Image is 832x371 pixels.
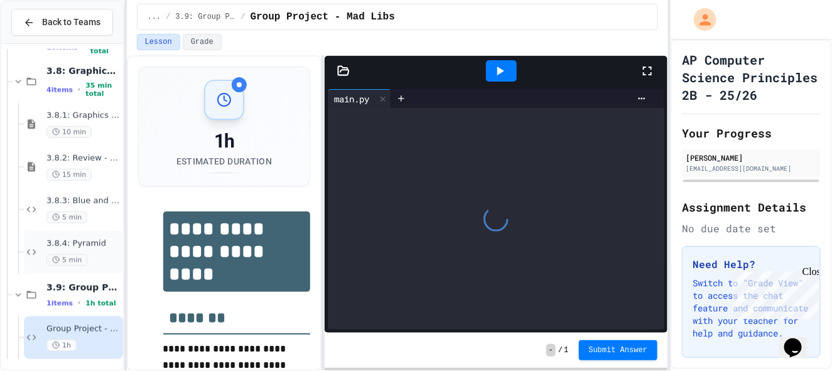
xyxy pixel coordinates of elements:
[46,169,92,181] span: 15 min
[779,321,819,358] iframe: chat widget
[589,345,648,355] span: Submit Answer
[682,198,821,216] h2: Assignment Details
[5,5,87,80] div: Chat with us now!Close
[693,257,810,272] h3: Need Help?
[46,110,121,121] span: 3.8.1: Graphics in Python
[46,324,121,335] span: Group Project - Mad Libs
[166,12,170,22] span: /
[558,345,563,355] span: /
[176,130,272,153] div: 1h
[46,126,92,138] span: 10 min
[46,212,87,223] span: 5 min
[176,155,272,168] div: Estimated Duration
[686,164,817,173] div: [EMAIL_ADDRESS][DOMAIN_NAME]
[46,239,121,249] span: 3.8.4: Pyramid
[564,345,568,355] span: 1
[328,89,391,108] div: main.py
[46,153,121,164] span: 3.8.2: Review - Graphics in Python
[681,5,720,34] div: My Account
[682,221,821,236] div: No due date set
[686,152,817,163] div: [PERSON_NAME]
[693,277,810,340] p: Switch to "Grade View" to access the chat feature and communicate with your teacher for help and ...
[46,196,121,207] span: 3.8.3: Blue and Red
[728,266,819,320] iframe: chat widget
[46,340,77,352] span: 1h
[46,299,73,308] span: 1 items
[183,34,222,50] button: Grade
[46,282,121,293] span: 3.9: Group Project - Mad Libs
[579,340,658,360] button: Submit Answer
[85,82,120,98] span: 35 min total
[148,12,161,22] span: ...
[682,124,821,142] h2: Your Progress
[46,86,73,94] span: 4 items
[251,9,395,24] span: Group Project - Mad Libs
[42,16,100,29] span: Back to Teams
[78,85,80,95] span: •
[46,254,87,266] span: 5 min
[11,9,113,36] button: Back to Teams
[137,34,180,50] button: Lesson
[85,299,116,308] span: 1h total
[175,12,235,22] span: 3.9: Group Project - Mad Libs
[240,12,245,22] span: /
[46,65,121,77] span: 3.8: Graphics in Python
[546,344,556,357] span: -
[78,298,80,308] span: •
[328,92,375,105] div: main.py
[682,51,821,104] h1: AP Computer Science Principles 2B - 25/26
